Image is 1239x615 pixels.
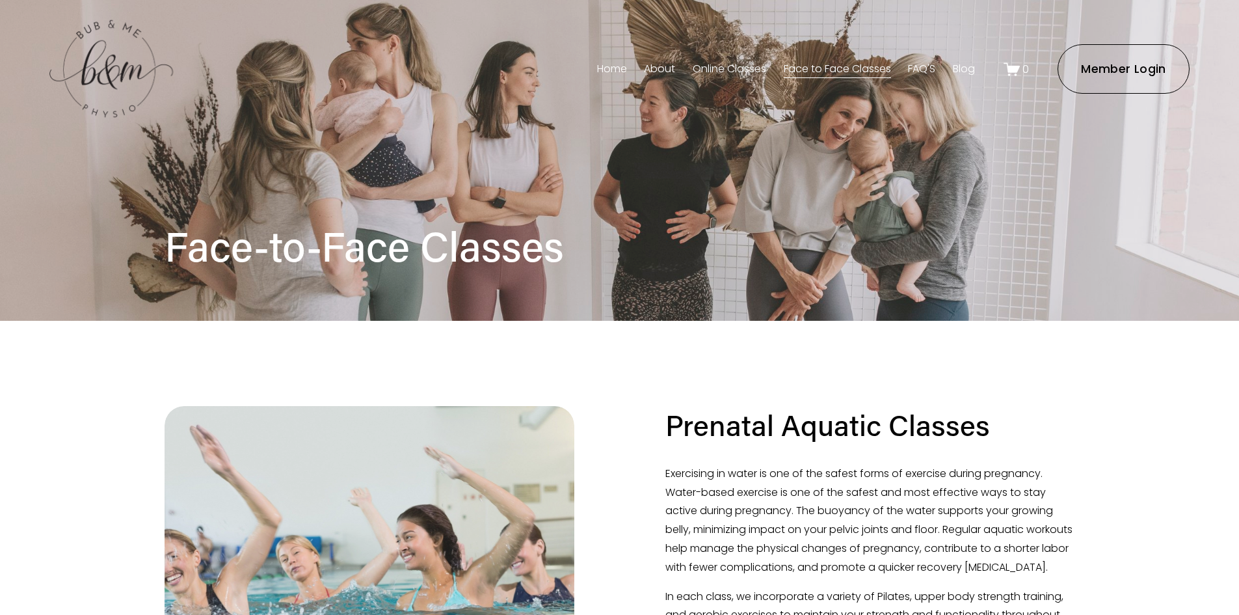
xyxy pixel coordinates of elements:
h2: Prenatal Aquatic Classes [665,405,990,444]
p: Exercising in water is one of the safest forms of exercise during pregnancy. Water-based exercise... [665,465,1075,577]
img: bubandme [49,19,173,120]
a: Online Classes [693,59,766,79]
ms-portal-inner: Member Login [1081,61,1166,77]
a: 0 items in cart [1004,61,1030,77]
a: Face to Face Classes [784,59,891,79]
a: Member Login [1058,44,1190,94]
a: Blog [953,59,975,79]
a: FAQ'S [908,59,935,79]
a: About [644,59,675,79]
a: Home [597,59,627,79]
span: 0 [1022,62,1029,77]
h1: Face-to-Face Classes [165,220,620,271]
